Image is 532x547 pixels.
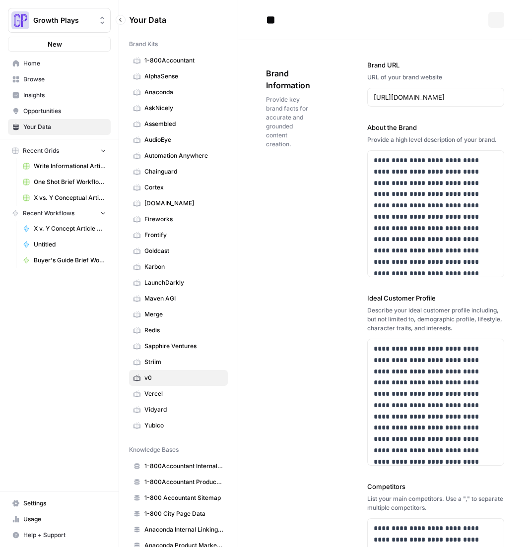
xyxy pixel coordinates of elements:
span: 1-800Accountant Product Marketing [144,478,223,486]
span: Untitled [34,240,106,249]
a: Anaconda Internal Linking KB [129,522,228,538]
a: Yubico [129,418,228,433]
a: Insights [8,87,111,103]
span: Frontify [144,231,223,240]
span: Home [23,59,106,68]
span: AudioEye [144,135,223,144]
span: Help + Support [23,531,106,540]
button: New [8,37,111,52]
span: LaunchDarkly [144,278,223,287]
span: Anaconda Internal Linking KB [144,525,223,534]
span: New [48,39,62,49]
span: Karbon [144,262,223,271]
span: Vidyard [144,405,223,414]
span: Automation Anywhere [144,151,223,160]
span: Redis [144,326,223,335]
a: Striim [129,354,228,370]
label: Ideal Customer Profile [367,293,504,303]
span: 1-800Accountant [144,56,223,65]
a: 1-800 Accountant Sitemap [129,490,228,506]
span: Chainguard [144,167,223,176]
a: 1-800Accountant [129,53,228,68]
span: Provide key brand facts for accurate and grounded content creation. [266,95,312,149]
button: Workspace: Growth Plays [8,8,111,33]
div: Describe your ideal customer profile including, but not limited to, demographic profile, lifestyl... [367,306,504,333]
a: LaunchDarkly [129,275,228,291]
img: Growth Plays Logo [11,11,29,29]
a: AskNicely [129,100,228,116]
a: 1-800Accountant Product Marketing [129,474,228,490]
span: Maven AGI [144,294,223,303]
label: Competitors [367,482,504,491]
a: [DOMAIN_NAME] [129,195,228,211]
label: About the Brand [367,122,504,132]
span: v0 [144,373,223,382]
a: X vs. Y Conceptual Articles [18,190,111,206]
a: Cortex [129,180,228,195]
a: Frontify [129,227,228,243]
span: 1-800Accountant Internal Linking [144,462,223,471]
a: Vercel [129,386,228,402]
span: 1-800 Accountant Sitemap [144,493,223,502]
a: Usage [8,511,111,527]
label: Brand URL [367,60,504,70]
div: URL of your brand website [367,73,504,82]
button: Recent Grids [8,143,111,158]
a: Fireworks [129,211,228,227]
a: 1-800Accountant Internal Linking [129,458,228,474]
span: Settings [23,499,106,508]
a: Chainguard [129,164,228,180]
span: 1-800 City Page Data [144,509,223,518]
span: Vercel [144,389,223,398]
span: Cortex [144,183,223,192]
span: [DOMAIN_NAME] [144,199,223,208]
div: List your main competitors. Use a "," to separate multiple competitors. [367,494,504,512]
span: Goldcast [144,246,223,255]
a: AlphaSense [129,68,228,84]
a: Buyer's Guide Brief Workflow [18,252,111,268]
a: Assembled [129,116,228,132]
a: Redis [129,322,228,338]
a: X v. Y Concept Article Generator [18,221,111,237]
span: Striim [144,358,223,366]
span: Your Data [23,122,106,131]
span: X vs. Y Conceptual Articles [34,193,106,202]
a: Automation Anywhere [129,148,228,164]
span: Browse [23,75,106,84]
a: AudioEye [129,132,228,148]
span: Write Informational Articles [34,162,106,171]
span: Yubico [144,421,223,430]
a: Maven AGI [129,291,228,306]
span: Buyer's Guide Brief Workflow [34,256,106,265]
button: Help + Support [8,527,111,543]
span: Recent Grids [23,146,59,155]
a: v0 [129,370,228,386]
input: www.sundaysoccer.com [374,92,498,102]
a: Anaconda [129,84,228,100]
a: Home [8,56,111,71]
span: Sapphire Ventures [144,342,223,351]
span: Merge [144,310,223,319]
span: Brand Information [266,67,312,91]
span: AlphaSense [144,72,223,81]
span: Brand Kits [129,40,158,49]
span: X v. Y Concept Article Generator [34,224,106,233]
a: One Shot Brief Workflow Grid [18,174,111,190]
div: Provide a high level description of your brand. [367,135,504,144]
span: Your Data [129,14,216,26]
span: Growth Plays [33,15,93,25]
a: Karbon [129,259,228,275]
a: Opportunities [8,103,111,119]
a: Your Data [8,119,111,135]
a: Untitled [18,237,111,252]
a: Settings [8,495,111,511]
a: Goldcast [129,243,228,259]
a: Browse [8,71,111,87]
a: Sapphire Ventures [129,338,228,354]
span: Recent Workflows [23,209,74,218]
button: Recent Workflows [8,206,111,221]
span: Fireworks [144,215,223,224]
a: 1-800 City Page Data [129,506,228,522]
span: Insights [23,91,106,100]
span: One Shot Brief Workflow Grid [34,178,106,186]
